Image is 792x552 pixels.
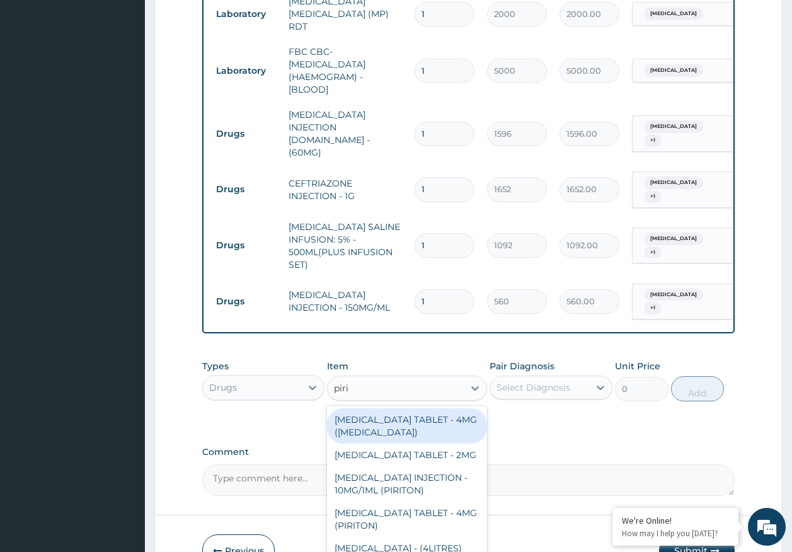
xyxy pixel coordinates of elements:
div: [MEDICAL_DATA] INJECTION - 10MG/1ML (PIRITON) [327,466,487,502]
td: Drugs [210,122,282,146]
div: We're Online! [622,515,729,526]
label: Types [202,361,229,372]
td: Laboratory [210,3,282,26]
span: [MEDICAL_DATA] [644,289,703,301]
div: [MEDICAL_DATA] TABLET - 2MG [327,444,487,466]
div: Drugs [209,381,237,394]
p: How may I help you today? [622,528,729,539]
span: + 1 [644,134,662,147]
div: Chat with us now [66,71,212,87]
img: d_794563401_company_1708531726252_794563401 [23,63,51,95]
span: [MEDICAL_DATA] [644,64,703,77]
div: [MEDICAL_DATA] TABLET - 4MG ([MEDICAL_DATA]) [327,408,487,444]
td: [MEDICAL_DATA] INJECTION - 150MG/ML [282,282,408,320]
span: [MEDICAL_DATA] [644,233,703,245]
span: + 1 [644,302,662,314]
textarea: Type your message and hit 'Enter' [6,344,240,388]
span: We're online! [73,159,174,286]
div: Select Diagnosis [496,381,570,394]
td: CEFTRIAZONE INJECTION - 1G [282,171,408,209]
label: Unit Price [615,360,660,372]
div: Minimize live chat window [207,6,237,37]
td: Drugs [210,178,282,201]
td: Drugs [210,234,282,257]
td: Drugs [210,290,282,313]
button: Add [671,376,725,401]
td: FBC CBC-[MEDICAL_DATA] (HAEMOGRAM) - [BLOOD] [282,39,408,102]
td: Laboratory [210,59,282,83]
label: Pair Diagnosis [490,360,554,372]
label: Item [327,360,348,372]
label: Comment [202,447,735,457]
span: + 1 [644,190,662,203]
span: [MEDICAL_DATA] [644,8,703,20]
div: [MEDICAL_DATA] TABLET - 4MG (PIRITON) [327,502,487,537]
td: [MEDICAL_DATA] SALINE INFUSION: 5% - 500ML(PLUS INFUSION SET) [282,214,408,277]
span: [MEDICAL_DATA] [644,176,703,189]
span: [MEDICAL_DATA] [644,120,703,133]
td: [MEDICAL_DATA] INJECTION [DOMAIN_NAME] - (60MG) [282,102,408,165]
span: + 1 [644,246,662,259]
